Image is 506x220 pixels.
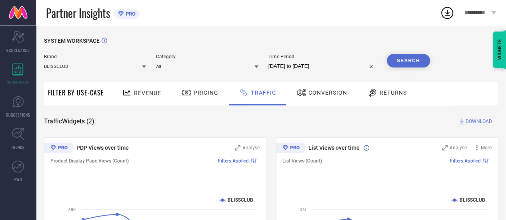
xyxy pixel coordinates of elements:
input: Select time period [268,61,377,71]
span: Traffic [251,89,276,96]
button: Search [387,54,430,67]
span: PRO [124,11,136,17]
span: SYSTEM WORKSPACE [44,38,100,44]
span: Time Period [268,54,377,59]
div: Open download list [440,6,454,20]
span: Filters Applied [218,158,249,164]
div: Premium [44,143,74,155]
div: Premium [276,143,306,155]
span: List Views (Count) [282,158,322,164]
span: Analyse [450,145,467,151]
span: PDP Views over time [76,145,129,151]
span: List Views over time [308,145,360,151]
span: Returns [380,89,407,96]
span: | [490,158,492,164]
span: FWD [14,176,22,182]
span: Filters Applied [450,158,481,164]
span: Analyse [242,145,260,151]
span: Brand [44,54,146,59]
span: SUGGESTIONS [6,112,30,118]
span: Revenue [134,90,161,96]
span: Product Display Page Views (Count) [50,158,129,164]
text: BLISSCLUB [228,197,253,203]
text: 85K [68,208,76,212]
text: BLISSCLUB [460,197,485,203]
span: Filter By Use-Case [48,88,104,97]
span: DOWNLOAD [466,117,492,125]
span: Pricing [194,89,218,96]
span: TRENDS [11,144,25,150]
text: 38L [300,208,307,212]
span: Conversion [308,89,347,96]
span: | [258,158,260,164]
span: Partner Insights [46,5,110,21]
span: Category [156,54,258,59]
svg: Zoom [442,145,448,151]
span: More [481,145,492,151]
span: SCORECARDS [6,47,30,53]
svg: Zoom [235,145,240,151]
span: Traffic Widgets ( 2 ) [44,117,94,125]
span: WORKSPACE [7,79,29,85]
